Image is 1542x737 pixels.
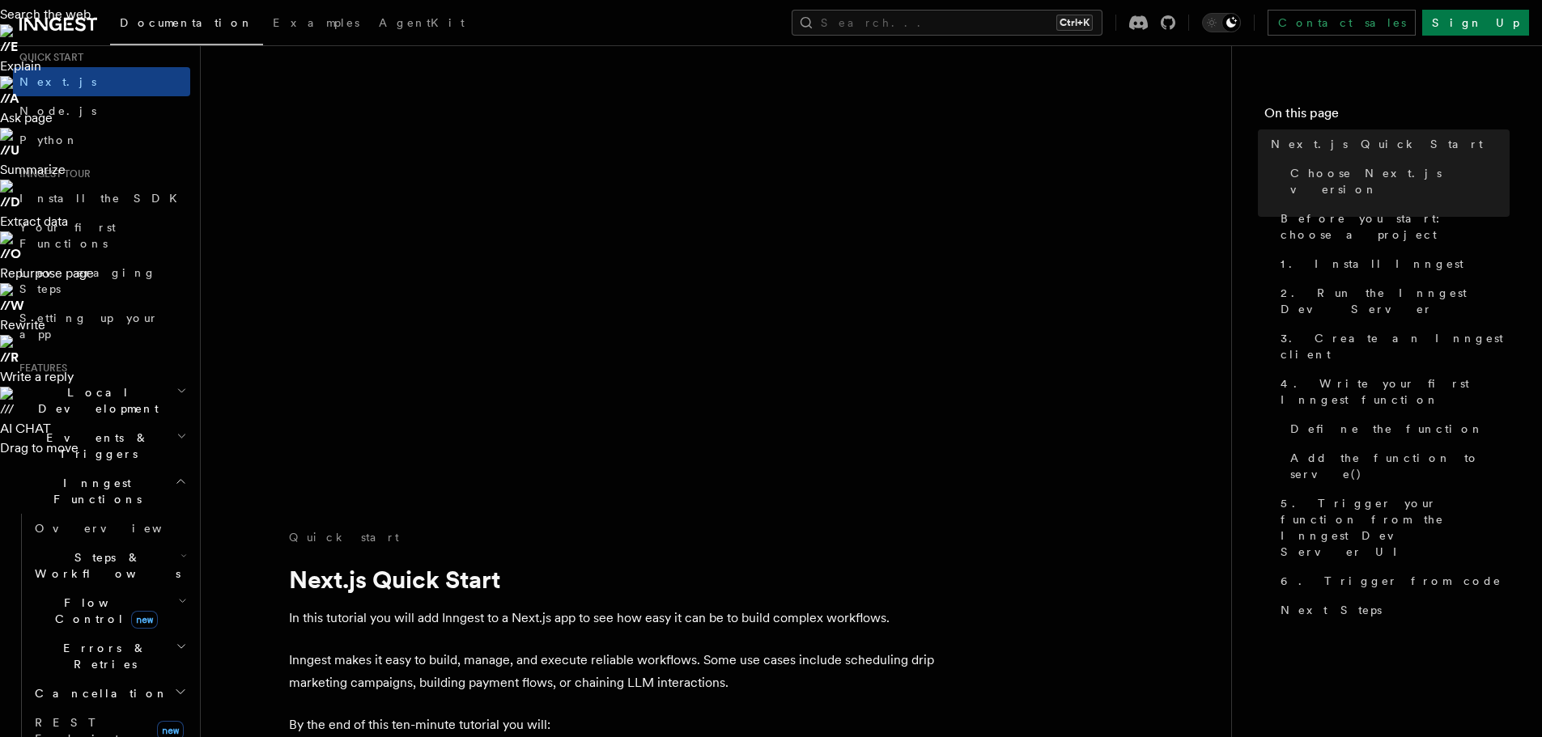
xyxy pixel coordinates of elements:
a: Quick start [289,529,399,545]
a: Add the function to serve() [1284,443,1510,489]
span: Cancellation [28,685,168,701]
a: 5. Trigger your function from the Inngest Dev Server UI [1274,489,1510,566]
span: Steps & Workflows [28,549,181,582]
span: Next Steps [1281,602,1382,618]
button: Flow Controlnew [28,588,190,633]
span: Overview [35,522,202,535]
a: Overview [28,514,190,543]
p: In this tutorial you will add Inngest to a Next.js app to see how easy it can be to build complex... [289,607,937,629]
span: Errors & Retries [28,640,176,672]
button: Cancellation [28,679,190,708]
a: 6. Trigger from code [1274,566,1510,595]
span: Inngest Functions [13,475,175,507]
p: By the end of this ten-minute tutorial you will: [289,714,937,736]
button: Errors & Retries [28,633,190,679]
p: Inngest makes it easy to build, manage, and execute reliable workflows. Some use cases include sc... [289,649,937,694]
button: Inngest Functions [13,468,190,514]
h1: Next.js Quick Start [289,565,937,594]
a: Next Steps [1274,595,1510,625]
span: 5. Trigger your function from the Inngest Dev Server UI [1281,495,1510,560]
span: Flow Control [28,595,178,627]
span: Add the function to serve() [1290,450,1510,482]
span: new [131,611,158,629]
button: Steps & Workflows [28,543,190,588]
span: 6. Trigger from code [1281,573,1502,589]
